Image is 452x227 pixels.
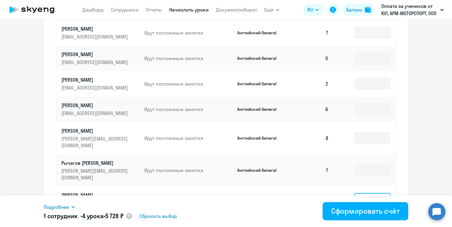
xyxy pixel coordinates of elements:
a: Рычагов [PERSON_NAME][PERSON_NAME][EMAIL_ADDRESS][DOMAIN_NAME] [61,160,139,181]
td: 0 [291,46,334,71]
span: Подробнее [44,203,69,211]
p: Рычагов [PERSON_NAME] [61,160,129,166]
p: Английский General [237,168,283,173]
td: 2 [291,71,334,97]
p: [PERSON_NAME] [61,102,129,109]
p: Идут постоянные занятия [144,80,232,87]
a: [PERSON_NAME][EMAIL_ADDRESS][DOMAIN_NAME] [61,25,139,40]
a: Отчеты [146,7,162,13]
a: Начислить уроки [169,7,209,13]
p: [PERSON_NAME] [61,192,129,198]
a: [PERSON_NAME][EMAIL_ADDRESS][DOMAIN_NAME] [61,76,139,91]
span: Сбросить выбор [139,212,177,220]
td: 4 [291,186,334,212]
p: Английский General [237,107,283,112]
td: 7 [291,154,334,186]
p: Английский General [237,30,283,36]
td: 7 [291,20,334,46]
p: [PERSON_NAME] [61,76,129,83]
a: [PERSON_NAME][PERSON_NAME][EMAIL_ADDRESS][DOMAIN_NAME] [61,127,139,149]
div: Сформировать счёт [331,206,400,216]
p: [PERSON_NAME] [61,51,129,58]
p: [PERSON_NAME] [61,25,129,32]
p: Идут постоянные занятия [144,167,232,174]
span: 4 урока [82,212,104,220]
td: 6 [291,97,334,122]
span: Ещё [264,6,273,13]
p: Идут постоянные занятия [144,55,232,62]
p: [PERSON_NAME][EMAIL_ADDRESS][DOMAIN_NAME] [61,135,129,149]
button: Балансbalance [343,4,375,16]
a: Документооборот [216,7,257,13]
h5: 1 сотрудник • • [44,212,124,220]
button: RU [303,4,323,16]
p: Английский General [237,81,283,86]
a: Сотрудники [111,7,139,13]
p: [EMAIL_ADDRESS][DOMAIN_NAME] [61,84,129,91]
p: Идут постоянные занятия [144,106,232,113]
p: Оплата за учеников от ЮЛ, АРМ-МОТОРСПОРТ, ООО [381,2,438,17]
span: RU [307,6,313,13]
button: Оплата за учеников от ЮЛ, АРМ-МОТОРСПОРТ, ООО [378,2,447,17]
p: Идут постоянные занятия [144,29,232,36]
a: [PERSON_NAME][EMAIL_ADDRESS][DOMAIN_NAME] [61,192,139,206]
a: [PERSON_NAME][EMAIL_ADDRESS][DOMAIN_NAME] [61,102,139,117]
div: Баланс [346,6,362,13]
p: [EMAIL_ADDRESS][DOMAIN_NAME] [61,110,129,117]
p: [EMAIL_ADDRESS][DOMAIN_NAME] [61,59,129,66]
span: 5 728 ₽ [105,212,124,220]
p: [PERSON_NAME][EMAIL_ADDRESS][DOMAIN_NAME] [61,168,129,181]
p: [EMAIL_ADDRESS][DOMAIN_NAME] [61,33,129,40]
button: Ещё [264,4,279,16]
p: Идут постоянные занятия [144,135,232,141]
a: [PERSON_NAME][EMAIL_ADDRESS][DOMAIN_NAME] [61,51,139,66]
button: Сформировать счёт [323,202,408,220]
img: balance [365,7,371,13]
td: 8 [291,122,334,154]
p: Английский General [237,56,283,61]
p: Английский General [237,135,283,141]
a: Дашборд [82,7,104,13]
p: [PERSON_NAME] [61,127,129,134]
